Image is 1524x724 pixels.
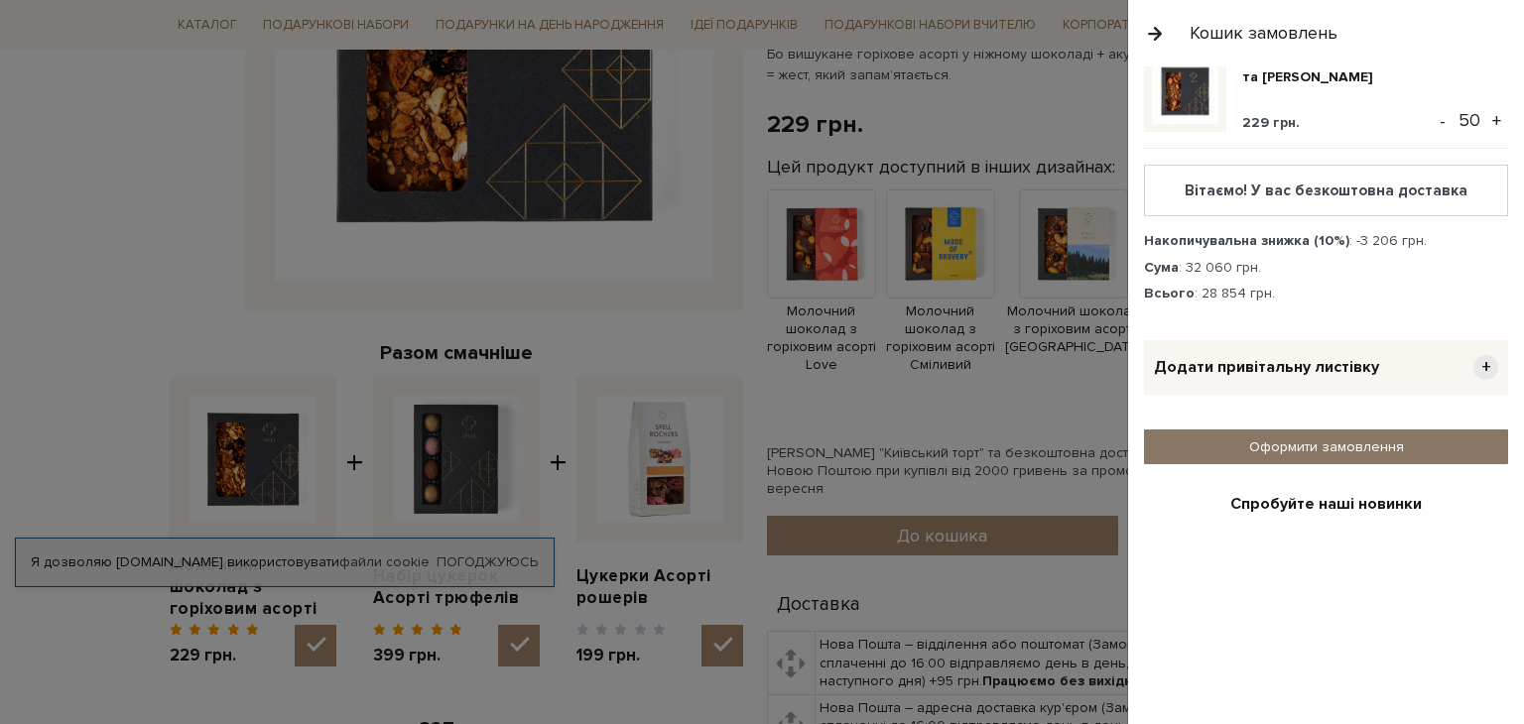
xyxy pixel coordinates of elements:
[1144,259,1508,277] div: : 32 060 грн.
[1144,259,1179,276] strong: Сума
[1190,22,1337,45] div: Кошик замовлень
[1144,285,1195,302] strong: Всього
[1433,106,1453,136] button: -
[1485,106,1508,136] button: +
[1161,181,1491,199] div: Вітаємо! У вас безкоштовна доставка
[1242,51,1487,86] a: Молочний шоколад з фундуком та [PERSON_NAME]
[1144,232,1508,250] div: : -3 206 грн.
[1154,357,1379,378] span: Додати привітальну листівку
[1144,429,1508,464] a: Оформити замовлення
[1144,232,1349,249] strong: Накопичувальна знижка (10%)
[1242,114,1300,131] span: 229 грн.
[1144,285,1508,302] div: : 28 854 грн.
[1156,494,1496,515] div: Спробуйте наші новинки
[1473,355,1498,380] span: +
[1152,59,1218,125] img: Молочний шоколад з фундуком та солоною карамеллю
